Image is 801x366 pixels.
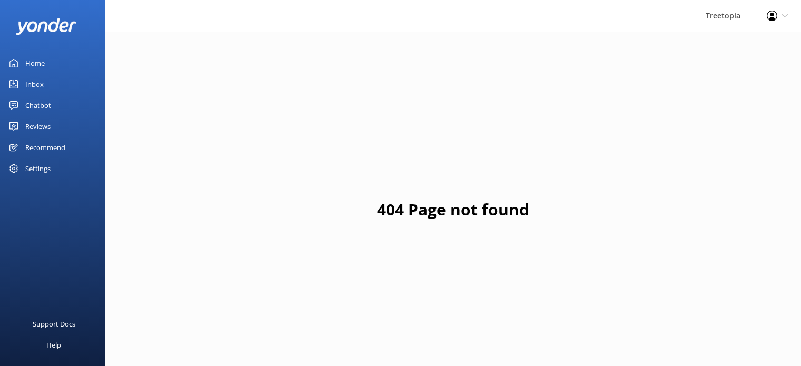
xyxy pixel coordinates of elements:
div: Chatbot [25,95,51,116]
div: Recommend [25,137,65,158]
div: Inbox [25,74,44,95]
div: Home [25,53,45,74]
h1: 404 Page not found [377,197,529,222]
div: Settings [25,158,51,179]
img: yonder-white-logo.png [16,18,76,35]
div: Support Docs [33,313,75,334]
div: Help [46,334,61,355]
div: Reviews [25,116,51,137]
